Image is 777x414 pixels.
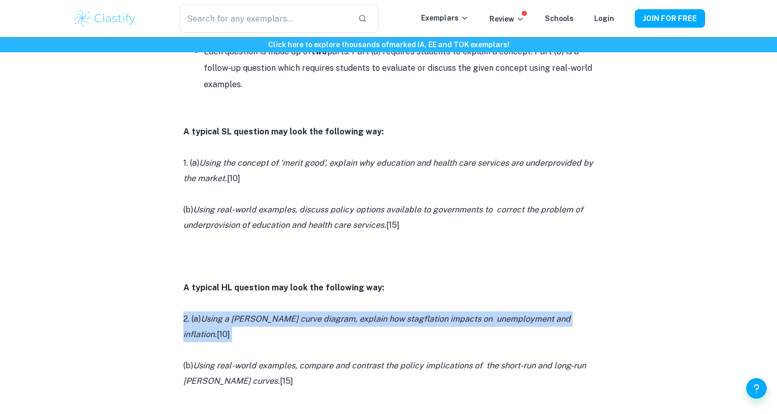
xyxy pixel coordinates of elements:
[635,9,705,28] button: JOIN FOR FREE
[183,155,594,187] p: 1. (a) [10]
[183,311,594,343] p: 2. (a) [10]
[594,14,614,23] a: Login
[204,44,594,93] li: Each question is made up of parts. Part (a) requires students to explain a concept. Part (b) is a...
[72,8,138,29] img: Clastify logo
[180,4,349,33] input: Search for any exemplars...
[183,314,571,339] i: Using a [PERSON_NAME] curve diagram, explain how stagflation impacts on unemployment and inflation.
[2,39,775,50] h6: Click here to explore thousands of marked IA, EE and TOK exemplars !
[183,358,594,389] p: (b) [15]
[489,13,524,25] p: Review
[183,202,594,233] p: (b) [15]
[746,378,767,399] button: Help and Feedback
[183,158,593,183] i: Using the concept of ‘merit good’, explain why education and health care services are underprovid...
[421,12,469,24] p: Exemplars
[183,127,384,136] strong: A typical SL question may look the following way:
[545,14,574,23] a: Schools
[183,283,384,292] strong: A typical HL question may look the following way:
[183,361,586,386] i: Using real-world examples, compare and contrast the policy implications of the short-run and long...
[183,205,583,230] i: Using real-world examples, discuss policy options available to governments to correct the problem...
